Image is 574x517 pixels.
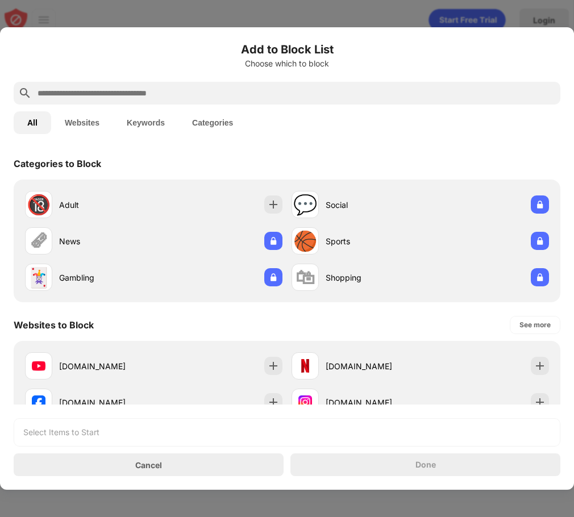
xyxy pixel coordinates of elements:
img: favicons [298,395,312,409]
div: Choose which to block [14,59,560,68]
div: [DOMAIN_NAME] [59,397,154,408]
div: Social [326,199,421,211]
div: Cancel [135,460,162,470]
div: [DOMAIN_NAME] [59,360,154,372]
div: See more [519,319,551,331]
div: 🛍 [296,266,315,289]
button: All [14,111,51,134]
div: 🃏 [27,266,51,289]
div: News [59,235,154,247]
div: [DOMAIN_NAME] [326,360,421,372]
div: Websites to Block [14,319,94,331]
h6: Add to Block List [14,41,560,58]
div: 💬 [293,193,317,216]
div: Done [415,460,436,469]
img: favicons [32,395,45,409]
img: favicons [298,359,312,373]
div: 🏀 [293,230,317,253]
div: Gambling [59,272,154,283]
button: Categories [178,111,247,134]
div: 🗞 [29,230,48,253]
div: Sports [326,235,421,247]
img: search.svg [18,86,32,100]
div: Categories to Block [14,158,101,169]
button: Keywords [113,111,178,134]
div: Select Items to Start [23,427,99,438]
img: favicons [32,359,45,373]
div: 🔞 [27,193,51,216]
div: Shopping [326,272,421,283]
div: Adult [59,199,154,211]
div: [DOMAIN_NAME] [326,397,421,408]
button: Websites [51,111,113,134]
